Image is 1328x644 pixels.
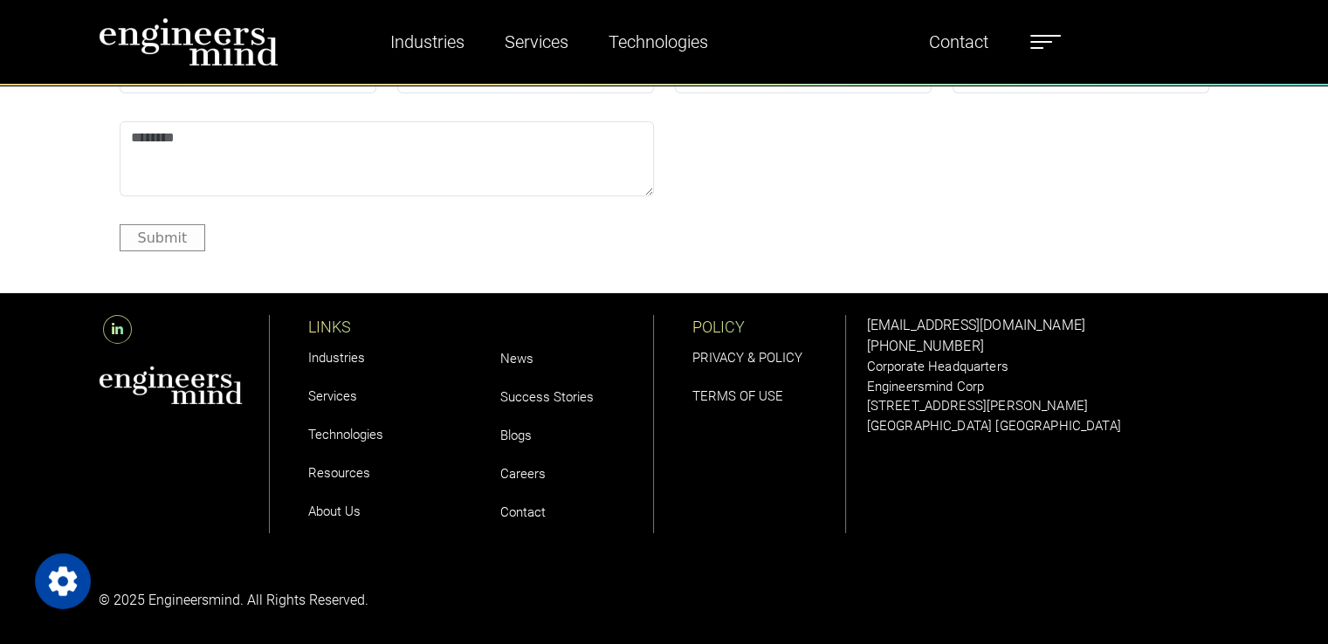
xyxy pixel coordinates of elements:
a: Resources [308,465,370,481]
a: About Us [308,504,361,519]
a: Contact [500,504,546,520]
img: aws [99,366,244,405]
p: Corporate Headquarters [867,357,1230,377]
button: Submit [120,224,206,251]
a: [PHONE_NUMBER] [867,338,984,354]
a: Industries [383,22,471,62]
a: Success Stories [500,389,594,405]
a: Technologies [602,22,715,62]
p: © 2025 Engineersmind. All Rights Reserved. [99,590,654,611]
a: Careers [500,466,546,482]
a: Blogs [500,428,532,443]
a: Industries [308,350,365,366]
a: Services [308,388,357,404]
a: Contact [922,22,995,62]
p: Engineersmind Corp [867,377,1230,397]
a: PRIVACY & POLICY [692,350,802,366]
iframe: reCAPTCHA [675,121,940,189]
p: LINKS [308,315,462,339]
a: Services [498,22,575,62]
a: [EMAIL_ADDRESS][DOMAIN_NAME] [867,317,1085,333]
p: POLICY [692,315,845,339]
p: [STREET_ADDRESS][PERSON_NAME] [867,396,1230,416]
a: Technologies [308,427,383,442]
a: LinkedIn [99,321,136,338]
a: TERMS OF USE [692,388,783,404]
p: [GEOGRAPHIC_DATA] [GEOGRAPHIC_DATA] [867,416,1230,436]
a: News [500,351,533,367]
img: logo [99,17,279,66]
